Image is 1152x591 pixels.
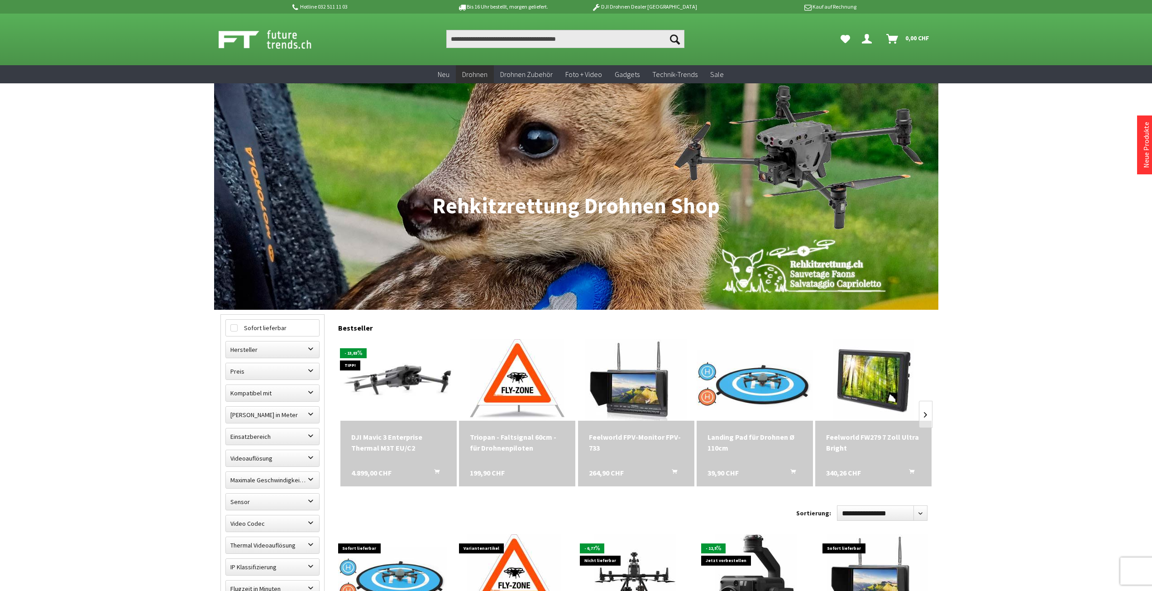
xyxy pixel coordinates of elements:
a: Neu [431,65,456,84]
span: Technik-Trends [652,70,698,79]
input: Produkt, Marke, Kategorie, EAN, Artikelnummer… [446,30,684,48]
a: Neue Produkte [1142,122,1151,168]
a: Foto + Video [559,65,608,84]
span: 340,26 CHF [826,467,861,478]
div: DJI Mavic 3 Enterprise Thermal M3T EU/C2 [351,432,446,453]
p: Hotline 032 511 11 03 [291,1,432,12]
a: Drohnen Zubehör [494,65,559,84]
p: DJI Drohnen Dealer [GEOGRAPHIC_DATA] [574,1,715,12]
label: Maximale Flughöhe in Meter [226,407,319,423]
a: Drohnen [456,65,494,84]
label: Sortierung: [796,506,831,520]
a: Warenkorb [883,30,934,48]
span: Neu [438,70,449,79]
span: 199,90 CHF [470,467,505,478]
a: Landing Pad für Drohnen Ø 110cm 39,90 CHF In den Warenkorb [707,432,802,453]
button: In den Warenkorb [423,467,445,479]
div: Bestseller [338,314,932,337]
p: Kauf auf Rechnung [715,1,856,12]
label: Thermal Videoauflösung [226,537,319,553]
button: Suchen [665,30,684,48]
span: Drohnen [462,70,488,79]
label: Maximale Geschwindigkeit in km/h [226,472,319,488]
img: Landing Pad für Drohnen Ø 110cm [697,350,813,411]
label: Videoauflösung [226,450,319,466]
label: Video Codec [226,515,319,532]
span: Gadgets [615,70,640,79]
img: DJI Mavic 3 Enterprise Thermal M3T EU/C2 [340,343,457,417]
span: Drohnen Zubehör [500,70,553,79]
p: Bis 16 Uhr bestellt, morgen geliefert. [432,1,574,12]
span: 264,90 CHF [589,467,624,478]
a: Technik-Trends [646,65,704,84]
label: Kompatibel mit [226,385,319,401]
span: 39,90 CHF [707,467,739,478]
a: Feelworld FPV-Monitor FPV-733 264,90 CHF In den Warenkorb [589,432,684,453]
a: Sale [704,65,730,84]
a: Meine Favoriten [836,30,855,48]
button: In den Warenkorb [779,467,801,479]
a: Dein Konto [858,30,879,48]
a: Gadgets [608,65,646,84]
img: Feelworld FW279 7 Zoll Ultra Bright [833,339,914,421]
span: Sale [710,70,724,79]
span: Foto + Video [565,70,602,79]
label: Einsatzbereich [226,428,319,445]
label: Sensor [226,494,319,510]
img: Feelworld FPV-Monitor FPV-733 [585,339,687,421]
button: In den Warenkorb [898,467,920,479]
img: Shop Futuretrends - zur Startseite wechseln [219,28,331,51]
label: IP Klassifizierung [226,559,319,575]
a: Feelworld FW279 7 Zoll Ultra Bright 340,26 CHF In den Warenkorb [826,432,921,453]
span: 0,00 CHF [905,31,929,45]
a: DJI Mavic 3 Enterprise Thermal M3T EU/C2 4.899,00 CHF In den Warenkorb [351,432,446,453]
span: 4.899,00 CHF [351,467,392,478]
div: Landing Pad für Drohnen Ø 110cm [707,432,802,453]
label: Hersteller [226,341,319,358]
div: Triopan - Faltsignal 60cm - für Drohnenpiloten [470,432,564,453]
label: Preis [226,363,319,380]
a: Triopan - Faltsignal 60cm - für Drohnenpiloten 199,90 CHF [470,432,564,453]
img: Triopan - Faltsignal 60cm - für Drohnenpiloten [470,339,564,421]
label: Sofort lieferbar [226,320,319,336]
div: Feelworld FW279 7 Zoll Ultra Bright [826,432,921,453]
button: In den Warenkorb [661,467,683,479]
h1: Rehkitzrettung Drohnen Shop [220,195,932,217]
div: Feelworld FPV-Monitor FPV-733 [589,432,684,453]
